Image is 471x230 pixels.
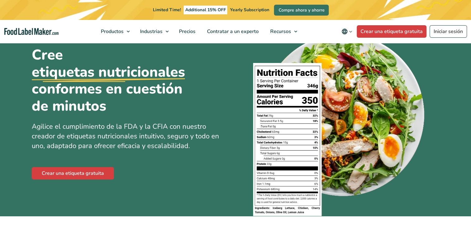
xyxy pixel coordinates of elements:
span: Industrias [138,28,163,35]
span: Additional 15% OFF [184,6,228,14]
a: Recursos [265,20,300,43]
span: Precios [177,28,196,35]
a: Iniciar sesión [430,25,467,38]
span: Limited Time! [153,7,181,13]
a: Crear una etiqueta gratuita [357,25,426,38]
span: Productos [99,28,124,35]
a: Compre ahora y ahorre [274,5,329,16]
a: Food Label Maker homepage [4,28,59,35]
u: etiquetas nutricionales [32,64,185,80]
a: Industrias [134,20,172,43]
span: Contratar a un experto [205,28,259,35]
span: Yearly Subscription [230,7,269,13]
h1: Cree conformes en cuestión de minutos [32,46,200,114]
button: Change language [337,25,357,38]
a: Contratar a un experto [201,20,263,43]
img: Un plato de comida con una etiqueta de información nutricional encima. [253,30,426,216]
a: Precios [173,20,200,43]
span: Recursos [268,28,292,35]
a: Crear una etiqueta gratuita [32,167,114,180]
span: Agilice el cumplimiento de la FDA y la CFIA con nuestro creador de etiquetas nutricionales intuit... [32,122,219,151]
a: Productos [95,20,133,43]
